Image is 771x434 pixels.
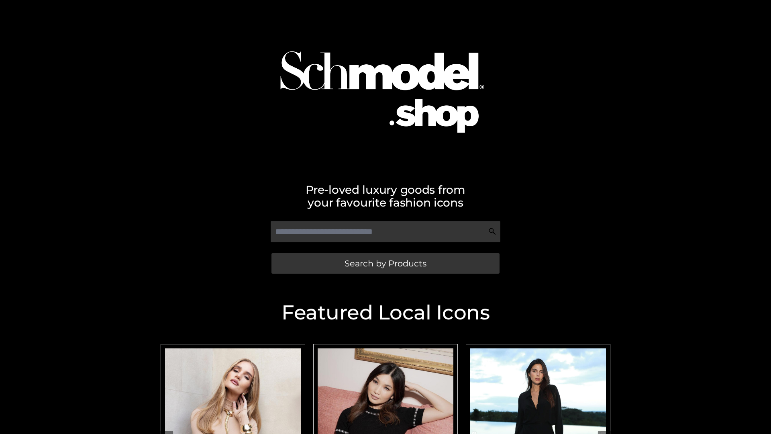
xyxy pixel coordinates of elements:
img: Search Icon [488,227,496,235]
a: Search by Products [271,253,500,274]
span: Search by Products [345,259,426,268]
h2: Featured Local Icons​ [157,303,614,323]
h2: Pre-loved luxury goods from your favourite fashion icons [157,183,614,209]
